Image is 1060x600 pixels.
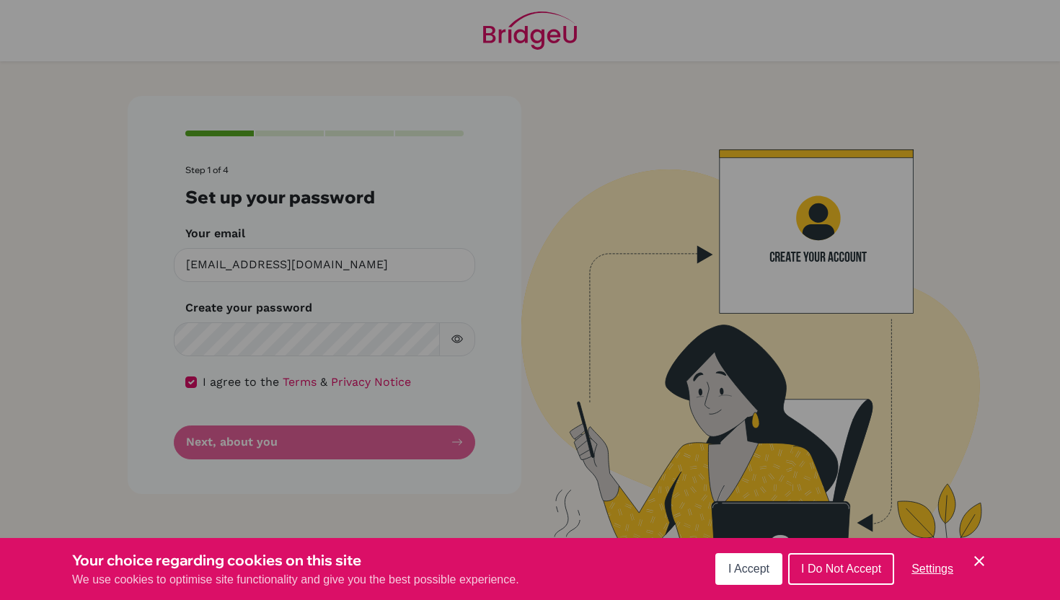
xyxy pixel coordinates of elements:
span: I Do Not Accept [801,562,881,575]
span: I Accept [728,562,769,575]
button: Settings [900,555,965,583]
h3: Your choice regarding cookies on this site [72,550,519,571]
p: We use cookies to optimise site functionality and give you the best possible experience. [72,571,519,588]
button: I Do Not Accept [788,553,894,585]
button: I Accept [715,553,782,585]
button: Save and close [971,552,988,570]
span: Settings [911,562,953,575]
